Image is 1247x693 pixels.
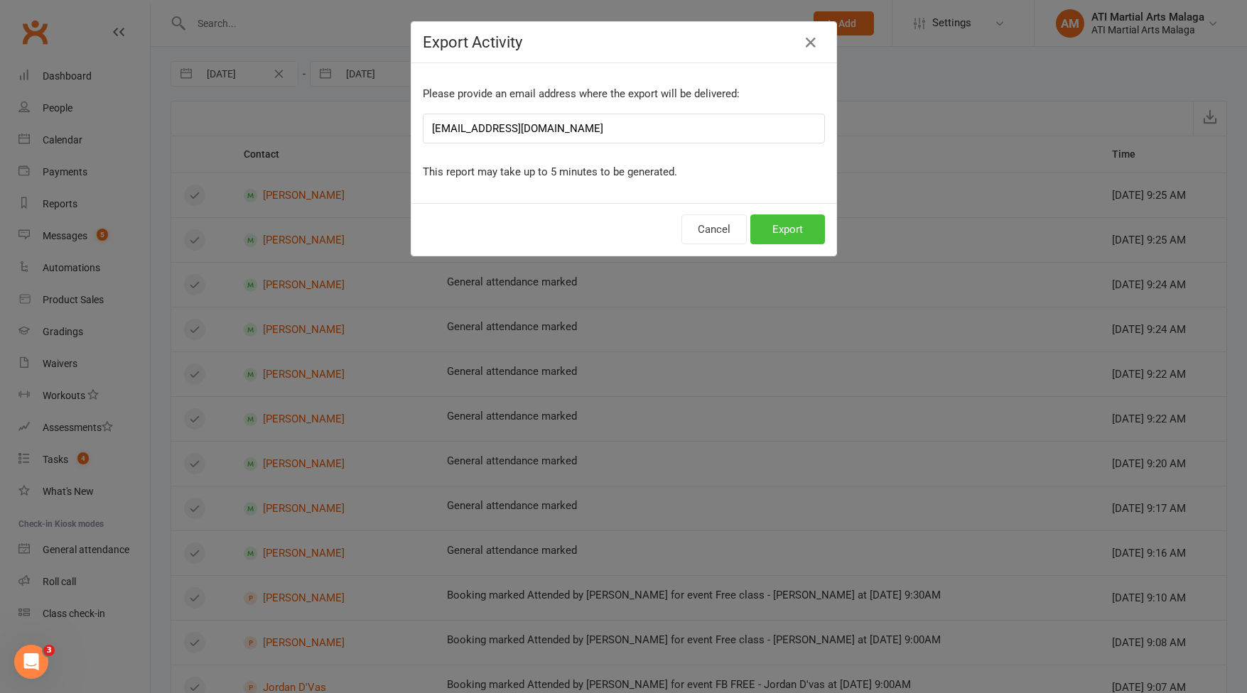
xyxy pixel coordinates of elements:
p: Please provide an email address where the export will be delivered: [423,85,825,102]
span: 3 [43,645,55,656]
p: This report may take up to 5 minutes to be generated. [423,163,825,180]
iframe: Intercom live chat [14,645,48,679]
button: Export [750,214,825,244]
button: Cancel [681,214,747,244]
h4: Export Activity [423,33,825,51]
a: Close [799,31,822,54]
